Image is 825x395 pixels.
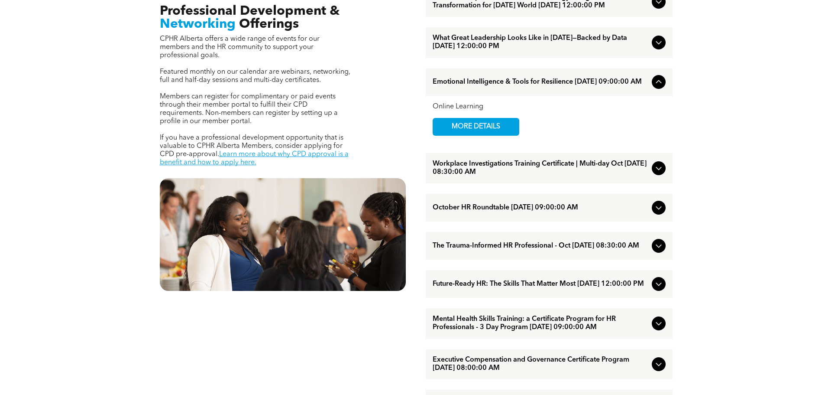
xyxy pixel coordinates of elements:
[433,315,648,332] span: Mental Health Skills Training: a Certificate Program for HR Professionals - 3 Day Program [DATE] ...
[433,242,648,250] span: The Trauma-Informed HR Professional - Oct [DATE] 08:30:00 AM
[433,34,648,51] span: What Great Leadership Looks Like in [DATE]—Backed by Data [DATE] 12:00:00 PM
[433,356,648,372] span: Executive Compensation and Governance Certificate Program [DATE] 08:00:00 AM
[433,160,648,176] span: Workplace Investigations Training Certificate | Multi-day Oct [DATE] 08:30:00 AM
[160,69,350,84] span: Featured monthly on our calendar are webinars, networking, full and half-day sessions and multi-d...
[433,204,648,212] span: October HR Roundtable [DATE] 09:00:00 AM
[433,103,666,111] div: Online Learning
[160,134,343,158] span: If you have a professional development opportunity that is valuable to CPHR Alberta Members, cons...
[239,18,299,31] span: Offerings
[160,93,338,125] span: Members can register for complimentary or paid events through their member portal to fulfill thei...
[160,151,349,166] a: Learn more about why CPD approval is a benefit and how to apply here.
[160,36,320,59] span: CPHR Alberta offers a wide range of events for our members and the HR community to support your p...
[160,18,236,31] span: Networking
[433,280,648,288] span: Future-Ready HR: The Skills That Matter Most [DATE] 12:00:00 PM
[442,118,510,135] span: MORE DETAILS
[433,118,519,136] a: MORE DETAILS
[433,78,648,86] span: Emotional Intelligence & Tools for Resilience [DATE] 09:00:00 AM
[160,5,340,18] span: Professional Development &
